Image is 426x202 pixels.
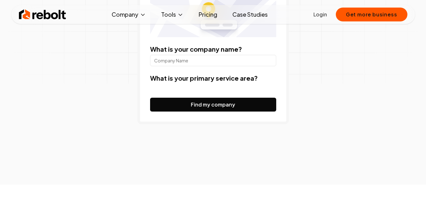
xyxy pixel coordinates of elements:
[150,55,276,66] input: Company Name
[150,74,258,82] label: What is your primary service area?
[336,8,407,21] button: Get more business
[150,98,276,112] button: Find my company
[194,8,222,21] a: Pricing
[227,8,273,21] a: Case Studies
[156,8,189,21] button: Tools
[150,45,242,53] label: What is your company name?
[19,8,66,21] img: Rebolt Logo
[107,8,151,21] button: Company
[313,11,327,18] a: Login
